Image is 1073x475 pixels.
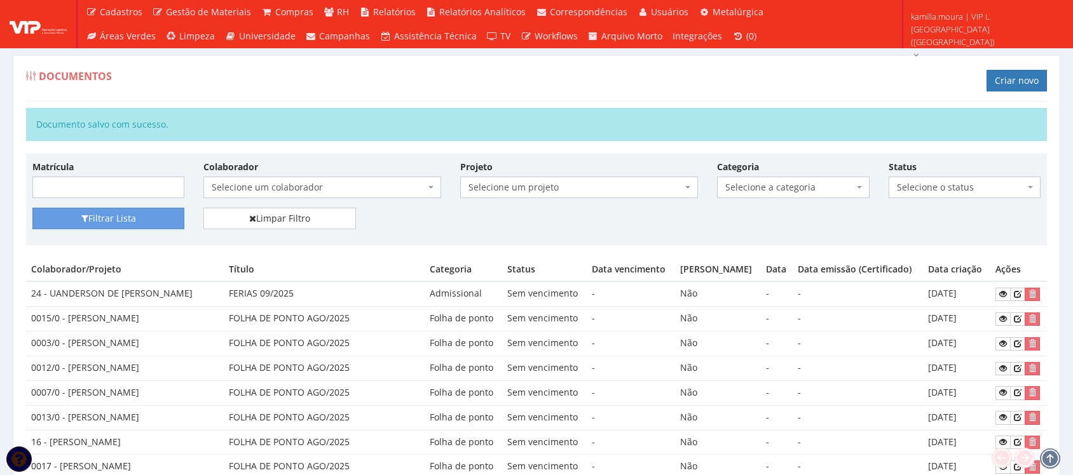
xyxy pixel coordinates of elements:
td: Sem vencimento [502,307,587,331]
label: Colaborador [203,161,258,173]
a: Workflows [516,24,583,48]
td: Sem vencimento [502,281,587,306]
td: [DATE] [923,356,990,380]
button: Filtrar Lista [32,208,184,229]
a: Arquivo Morto [583,24,668,48]
div: Documento salvo com sucesso. [26,108,1047,141]
td: Sem vencimento [502,430,587,455]
td: [DATE] [923,380,990,405]
td: 16 - [PERSON_NAME] [26,430,224,455]
th: Ações [990,258,1047,281]
span: Workflows [535,30,578,42]
th: Data criação [923,258,990,281]
td: [DATE] [923,281,990,306]
span: Metalúrgica [713,6,763,18]
td: 0003/0 - [PERSON_NAME] [26,331,224,356]
td: [DATE] [923,405,990,430]
td: - [761,281,793,306]
td: - [793,281,923,306]
a: Integrações [667,24,727,48]
span: Selecione a categoria [717,177,869,198]
label: Status [889,161,917,173]
span: kamilla.moura | VIP L. [GEOGRAPHIC_DATA] ([GEOGRAPHIC_DATA]) [911,10,1056,48]
a: TV [482,24,516,48]
td: - [587,281,674,306]
td: - [793,405,923,430]
span: Integrações [673,30,722,42]
td: FOLHA DE PONTO AGO/2025 [224,331,425,356]
td: - [793,430,923,455]
td: Não [675,405,761,430]
td: 0012/0 - [PERSON_NAME] [26,356,224,380]
td: - [587,430,674,455]
span: Compras [275,6,313,18]
span: Relatórios Analíticos [439,6,526,18]
a: Limpeza [161,24,221,48]
td: - [793,331,923,356]
a: Campanhas [301,24,376,48]
th: Colaborador/Projeto [26,258,224,281]
label: Categoria [717,161,759,173]
td: - [587,331,674,356]
td: Não [675,356,761,380]
td: FOLHA DE PONTO AGO/2025 [224,405,425,430]
a: (0) [727,24,762,48]
td: - [587,307,674,331]
td: Não [675,331,761,356]
td: FOLHA DE PONTO AGO/2025 [224,430,425,455]
span: Documentos [39,69,112,83]
img: logo [10,15,67,34]
span: Áreas Verdes [100,30,156,42]
span: Relatórios [373,6,416,18]
label: Matrícula [32,161,74,173]
span: Arquivo Morto [601,30,662,42]
span: Universidade [239,30,296,42]
span: Correspondências [550,6,627,18]
td: Folha de ponto [425,405,502,430]
td: - [587,356,674,380]
td: Admissional [425,281,502,306]
td: Sem vencimento [502,331,587,356]
td: - [793,307,923,331]
td: - [761,331,793,356]
td: Folha de ponto [425,380,502,405]
th: Título [224,258,425,281]
span: Selecione o status [889,177,1041,198]
td: Folha de ponto [425,356,502,380]
td: FOLHA DE PONTO AGO/2025 [224,307,425,331]
th: Categoria [425,258,502,281]
span: Selecione um projeto [460,177,698,198]
span: Cadastros [100,6,142,18]
td: - [761,405,793,430]
td: Folha de ponto [425,307,502,331]
a: Criar novo [987,70,1047,91]
td: - [793,380,923,405]
span: Selecione um projeto [468,181,682,194]
span: Limpeza [179,30,215,42]
td: Folha de ponto [425,331,502,356]
span: TV [500,30,510,42]
td: FERIAS 09/2025 [224,281,425,306]
label: Projeto [460,161,493,173]
span: Assistência Técnica [394,30,477,42]
td: [DATE] [923,430,990,455]
span: RH [337,6,349,18]
td: Não [675,281,761,306]
th: Data emissão (Certificado) [793,258,923,281]
td: [DATE] [923,331,990,356]
td: - [587,405,674,430]
td: Sem vencimento [502,356,587,380]
td: [DATE] [923,307,990,331]
a: Limpar Filtro [203,208,355,229]
td: 0015/0 - [PERSON_NAME] [26,307,224,331]
td: - [587,380,674,405]
span: Selecione um colaborador [203,177,441,198]
td: 24 - UANDERSON DE [PERSON_NAME] [26,281,224,306]
td: Não [675,307,761,331]
td: - [793,356,923,380]
td: Não [675,430,761,455]
a: Universidade [220,24,301,48]
span: (0) [746,30,756,42]
th: Data vencimento [587,258,674,281]
a: Áreas Verdes [81,24,161,48]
